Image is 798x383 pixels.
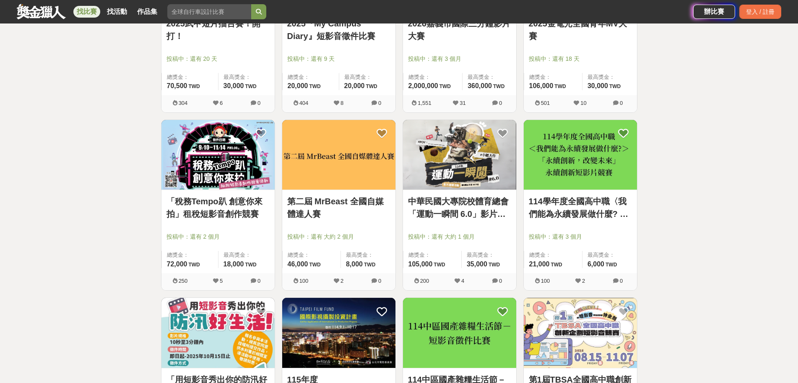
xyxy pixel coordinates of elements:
a: 中華民國大專院校體育總會「運動一瞬間 6.0」影片徵選活動 [408,195,511,220]
span: 總獎金： [167,251,213,259]
a: 第二屆 MrBeast 全國自媒體達人賽 [287,195,390,220]
a: 114學年度全國高中職〈我們能為永續發展做什麼? 〉「永續創新，改變未來」永續創新短影片競賽 [529,195,632,220]
span: 總獎金： [529,73,577,81]
span: 31 [460,100,465,106]
span: 21,000 [529,261,550,268]
span: TWD [609,83,621,89]
a: 作品集 [134,6,161,18]
span: 8,000 [346,261,363,268]
span: 總獎金： [408,73,457,81]
span: 投稿中：還有 20 天 [166,55,270,63]
span: TWD [309,262,320,268]
span: 0 [499,100,502,106]
span: 投稿中：還有 18 天 [529,55,632,63]
span: 0 [620,100,623,106]
span: 投稿中：還有 9 天 [287,55,390,63]
span: 最高獎金： [467,251,511,259]
span: 4 [461,278,464,284]
span: 最高獎金： [468,73,511,81]
img: Cover Image [524,298,637,368]
span: 最高獎金： [346,251,390,259]
span: 投稿中：還有 3 個月 [529,232,632,241]
a: 2026嘉義市國際三分鐘影片大賽 [408,17,511,42]
span: 501 [541,100,550,106]
span: 0 [499,278,502,284]
span: 總獎金： [288,251,335,259]
span: 投稿中：還有 2 個月 [166,232,270,241]
span: 360,000 [468,82,492,89]
input: 全球自行車設計比賽 [167,4,251,19]
span: 總獎金： [529,251,577,259]
span: 8 [341,100,343,106]
span: TWD [188,262,200,268]
span: 總獎金： [408,251,456,259]
span: 總獎金： [167,73,213,81]
span: 100 [541,278,550,284]
span: TWD [606,262,617,268]
a: 找活動 [104,6,130,18]
span: 20,000 [344,82,365,89]
span: 106,000 [529,82,554,89]
a: 「稅務Tempo趴 創意你來拍」租稅短影音創作競賽 [166,195,270,220]
span: 35,000 [467,261,487,268]
img: Cover Image [403,120,516,190]
img: Cover Image [524,120,637,190]
span: 20,000 [288,82,308,89]
span: TWD [554,83,566,89]
span: TWD [439,83,451,89]
span: 0 [257,100,260,106]
span: TWD [434,262,445,268]
span: 304 [179,100,188,106]
span: 最高獎金： [587,251,632,259]
span: 最高獎金： [587,73,632,81]
span: 46,000 [288,261,308,268]
span: 6,000 [587,261,604,268]
span: 30,000 [224,82,244,89]
span: TWD [309,83,320,89]
span: 10 [580,100,586,106]
span: 2 [582,278,585,284]
span: 250 [179,278,188,284]
span: 0 [257,278,260,284]
a: 辦比賽 [693,5,735,19]
span: 30,000 [587,82,608,89]
img: Cover Image [282,298,395,368]
span: 2,000,000 [408,82,438,89]
span: TWD [188,83,200,89]
span: TWD [364,262,375,268]
span: 最高獎金： [224,251,270,259]
span: 2 [341,278,343,284]
span: 最高獎金： [224,73,270,81]
span: 404 [299,100,309,106]
span: 投稿中：還有 3 個月 [408,55,511,63]
span: 105,000 [408,261,433,268]
span: 0 [620,278,623,284]
span: TWD [493,83,504,89]
span: 72,000 [167,261,187,268]
span: 投稿中：還有 大約 2 個月 [287,232,390,241]
a: 2025金電光全國青年MV大賽 [529,17,632,42]
img: Cover Image [282,120,395,190]
span: 18,000 [224,261,244,268]
img: Cover Image [161,120,275,190]
span: 投稿中：還有 大約 1 個月 [408,232,511,241]
span: 70,500 [167,82,187,89]
img: Cover Image [161,298,275,368]
div: 登入 / 註冊 [739,5,781,19]
span: TWD [366,83,377,89]
span: 100 [299,278,309,284]
span: TWD [489,262,500,268]
span: 6 [220,100,223,106]
span: 0 [378,100,381,106]
span: 0 [378,278,381,284]
img: Cover Image [403,298,516,368]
